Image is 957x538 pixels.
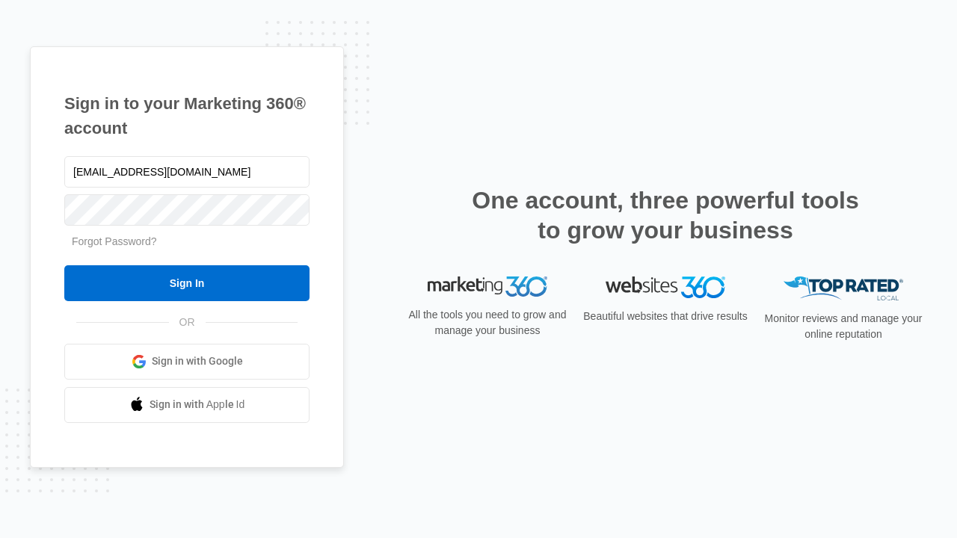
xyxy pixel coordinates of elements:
[64,91,310,140] h1: Sign in to your Marketing 360® account
[784,276,903,301] img: Top Rated Local
[64,387,310,423] a: Sign in with Apple Id
[582,309,749,324] p: Beautiful websites that drive results
[760,311,927,342] p: Monitor reviews and manage your online reputation
[152,353,243,369] span: Sign in with Google
[467,185,864,245] h2: One account, three powerful tools to grow your business
[169,315,206,330] span: OR
[404,307,571,338] p: All the tools you need to grow and manage your business
[150,397,245,412] span: Sign in with Apple Id
[72,235,157,247] a: Forgot Password?
[64,156,310,188] input: Email
[64,265,310,301] input: Sign In
[606,276,725,298] img: Websites 360
[428,276,547,297] img: Marketing 360
[64,344,310,380] a: Sign in with Google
